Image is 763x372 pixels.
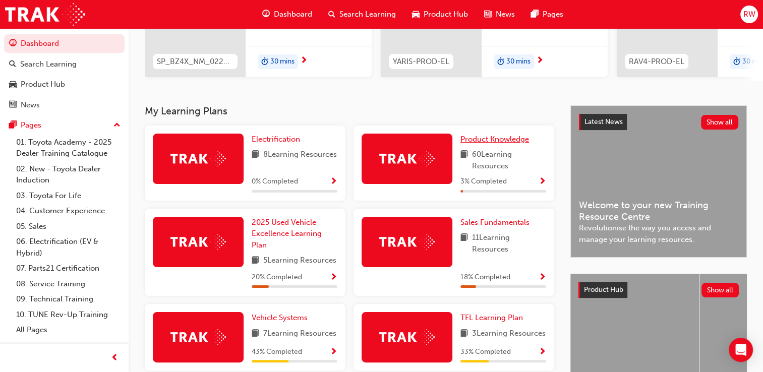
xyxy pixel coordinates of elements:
[113,119,121,132] span: up-icon
[701,283,739,297] button: Show all
[252,176,298,188] span: 0 % Completed
[9,39,17,48] span: guage-icon
[263,149,337,161] span: 8 Learning Resources
[393,56,449,68] span: YARIS-PROD-EL
[701,115,739,130] button: Show all
[12,135,125,161] a: 01. Toyota Academy - 2025 Dealer Training Catalogue
[252,346,302,358] span: 43 % Completed
[4,96,125,114] a: News
[252,272,302,283] span: 20 % Completed
[252,217,337,251] a: 2025 Used Vehicle Excellence Learning Plan
[12,291,125,307] a: 09. Technical Training
[4,34,125,53] a: Dashboard
[20,58,77,70] div: Search Learning
[111,352,119,364] span: prev-icon
[539,175,546,188] button: Show Progress
[460,176,507,188] span: 3 % Completed
[270,56,295,68] span: 30 mins
[460,312,527,324] a: TFL Learning Plan
[497,55,504,69] span: duration-icon
[733,55,740,69] span: duration-icon
[460,328,468,340] span: book-icon
[145,105,554,117] h3: My Learning Plans
[729,338,753,362] div: Open Intercom Messenger
[21,119,41,131] div: Pages
[379,234,435,250] img: Trak
[539,273,546,282] span: Show Progress
[570,105,747,258] a: Latest NewsShow allWelcome to your new Training Resource CentreRevolutionise the way you access a...
[629,56,684,68] span: RAV4-PROD-EL
[21,79,65,90] div: Product Hub
[252,313,308,322] span: Vehicle Systems
[12,219,125,234] a: 05. Sales
[9,60,16,69] span: search-icon
[330,348,337,357] span: Show Progress
[404,4,476,25] a: car-iconProduct Hub
[330,273,337,282] span: Show Progress
[472,328,546,340] span: 3 Learning Resources
[460,313,523,322] span: TFL Learning Plan
[12,261,125,276] a: 07. Parts21 Certification
[252,149,259,161] span: book-icon
[12,307,125,323] a: 10. TUNE Rev-Up Training
[460,149,468,171] span: book-icon
[9,121,17,130] span: pages-icon
[584,117,623,126] span: Latest News
[539,271,546,284] button: Show Progress
[740,6,758,23] button: RW
[584,285,623,294] span: Product Hub
[12,188,125,204] a: 03. Toyota For Life
[484,8,492,21] span: news-icon
[320,4,404,25] a: search-iconSearch Learning
[12,234,125,261] a: 06. Electrification (EV & Hybrid)
[12,322,125,338] a: All Pages
[412,8,420,21] span: car-icon
[460,218,530,227] span: Sales Fundamentals
[157,56,233,68] span: SP_BZ4X_NM_0224_EL01
[460,217,534,228] a: Sales Fundamentals
[170,151,226,166] img: Trak
[523,4,571,25] a: pages-iconPages
[9,80,17,89] span: car-icon
[543,9,563,20] span: Pages
[12,203,125,219] a: 04. Customer Experience
[330,271,337,284] button: Show Progress
[743,9,755,20] span: RW
[12,276,125,292] a: 08. Service Training
[578,282,739,298] a: Product HubShow all
[379,151,435,166] img: Trak
[536,56,544,66] span: next-icon
[4,116,125,135] button: Pages
[4,55,125,74] a: Search Learning
[263,255,336,267] span: 5 Learning Resources
[472,149,546,171] span: 60 Learning Resources
[9,101,17,110] span: news-icon
[252,312,312,324] a: Vehicle Systems
[379,329,435,345] img: Trak
[170,329,226,345] img: Trak
[460,272,510,283] span: 18 % Completed
[252,255,259,267] span: book-icon
[424,9,468,20] span: Product Hub
[579,114,738,130] a: Latest NewsShow all
[5,3,85,26] img: Trak
[12,161,125,188] a: 02. New - Toyota Dealer Induction
[330,177,337,187] span: Show Progress
[254,4,320,25] a: guage-iconDashboard
[262,8,270,21] span: guage-icon
[539,348,546,357] span: Show Progress
[252,218,322,250] span: 2025 Used Vehicle Excellence Learning Plan
[339,9,396,20] span: Search Learning
[263,328,336,340] span: 7 Learning Resources
[274,9,312,20] span: Dashboard
[531,8,539,21] span: pages-icon
[460,134,533,145] a: Product Knowledge
[328,8,335,21] span: search-icon
[579,222,738,245] span: Revolutionise the way you access and manage your learning resources.
[330,175,337,188] button: Show Progress
[539,177,546,187] span: Show Progress
[4,75,125,94] a: Product Hub
[579,200,738,222] span: Welcome to your new Training Resource Centre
